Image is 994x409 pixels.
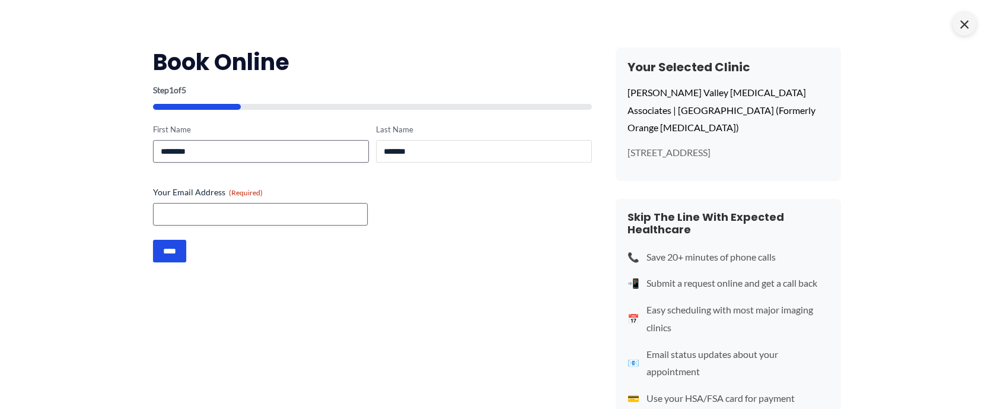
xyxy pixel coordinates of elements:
li: Email status updates about your appointment [627,345,829,381]
p: Step of [153,86,592,94]
h3: Your Selected Clinic [627,59,829,75]
label: First Name [153,124,369,135]
span: 📧 [627,354,639,372]
span: 5 [181,85,186,95]
li: Save 20+ minutes of phone calls [627,248,829,266]
h2: Book Online [153,47,592,77]
span: (Required) [229,188,263,197]
span: 💳 [627,389,639,407]
p: [STREET_ADDRESS] [627,146,829,159]
li: Easy scheduling with most major imaging clinics [627,301,829,336]
h4: Skip The Line With Expected Healthcare [627,211,829,236]
span: 📅 [627,310,639,328]
span: × [952,12,976,36]
p: [PERSON_NAME] Valley [MEDICAL_DATA] Associates | [GEOGRAPHIC_DATA] (Formerly Orange [MEDICAL_DATA]) [627,84,829,137]
label: Last Name [376,124,592,135]
li: Use your HSA/FSA card for payment [627,389,829,407]
li: Submit a request online and get a call back [627,274,829,292]
span: 1 [169,85,174,95]
span: 📞 [627,248,639,266]
label: Your Email Address [153,186,592,198]
span: 📲 [627,274,639,292]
